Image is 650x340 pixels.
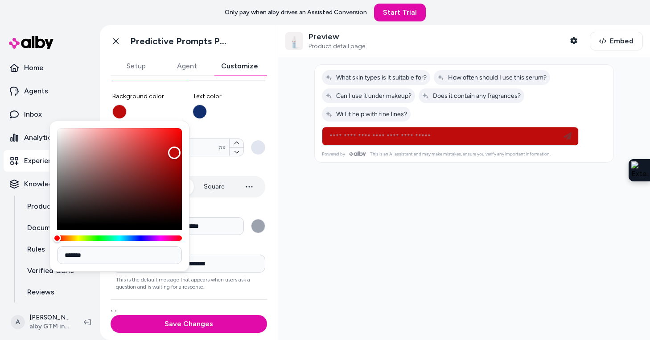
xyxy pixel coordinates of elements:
button: Setup [111,57,161,75]
button: Borderpx [230,139,243,147]
button: Knowledge [4,173,96,195]
img: Extension Icon [631,161,647,179]
button: Placeholder text [251,219,265,233]
button: Text color [193,105,207,119]
a: Home [4,57,96,79]
p: Only pay when alby drives an Assisted Conversion [225,8,367,17]
span: alby GTM internal [29,322,70,331]
a: Rules [18,239,96,260]
a: Experiences [4,150,96,172]
button: Background color [112,105,127,119]
span: px [218,143,226,152]
div: Hue [57,235,182,241]
button: Customize [212,57,267,75]
h1: Predictive Prompts PDP [130,36,230,47]
span: Product detail page [309,42,365,50]
p: Home [24,63,43,73]
span: Text color [193,92,266,101]
a: Agents [4,80,96,102]
button: Agent [161,57,212,75]
p: Preview [309,32,365,42]
p: Experiences [24,155,64,166]
img: alby Logo [9,36,53,49]
p: Rules [27,244,45,255]
img: Hydrating Face Serum - Default Title [285,32,303,50]
a: Verified Q&As [18,260,96,281]
button: Save Changes [111,315,267,333]
span: Background color [112,92,185,101]
button: Square [195,178,233,196]
a: Products [18,196,96,217]
a: Analytics [4,127,96,148]
span: Embed [610,36,634,46]
p: Documents [27,222,65,233]
p: This is the default message that appears when users ask a question and is waiting for a response. [112,276,265,290]
button: Borderpx [251,140,265,155]
p: Products [27,201,58,212]
p: Reviews [27,287,54,298]
p: Knowledge [24,179,62,189]
p: Inbox [24,109,42,120]
button: Embed [590,32,643,50]
p: Verified Q&As [27,265,74,276]
button: Messages [111,307,267,319]
span: A [11,315,25,329]
p: [PERSON_NAME] [29,313,70,322]
a: Start Trial [374,4,426,21]
p: Agents [24,86,48,97]
a: Inbox [4,104,96,125]
a: Reviews [18,281,96,303]
a: Documents [18,217,96,239]
button: A[PERSON_NAME]alby GTM internal [5,308,77,336]
div: Color [57,128,182,225]
button: Borderpx [230,147,243,156]
p: Analytics [24,132,55,143]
